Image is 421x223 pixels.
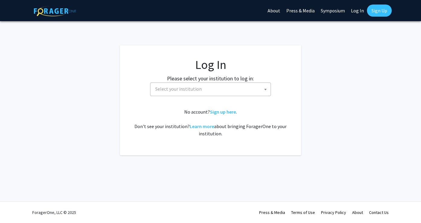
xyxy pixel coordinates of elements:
a: Sign Up [367,5,392,17]
span: Select your institution [155,86,202,92]
span: Select your institution [150,82,271,96]
h1: Log In [132,57,289,72]
label: Please select your institution to log in: [167,74,254,82]
div: ForagerOne, LLC © 2025 [32,202,76,223]
a: Press & Media [259,210,285,215]
div: No account? . Don't see your institution? about bringing ForagerOne to your institution. [132,108,289,137]
a: Learn more about bringing ForagerOne to your institution [190,123,214,129]
a: About [352,210,363,215]
a: Privacy Policy [321,210,346,215]
a: Contact Us [369,210,389,215]
a: Sign up here [210,109,236,115]
img: ForagerOne Logo [34,6,76,16]
span: Select your institution [153,83,271,95]
a: Terms of Use [291,210,315,215]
